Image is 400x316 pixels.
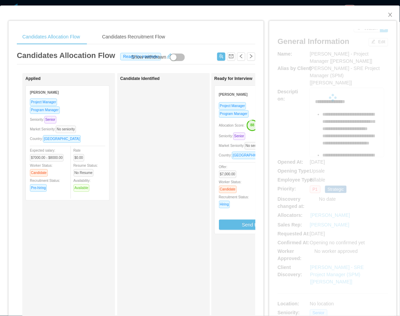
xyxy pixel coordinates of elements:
div: Candidates Recruitment Flow [97,29,171,45]
span: Allocation Score: [219,124,245,127]
span: Candidate [30,169,48,177]
span: Rate [74,149,87,160]
span: Offer: [219,165,239,176]
button: icon: right [247,52,255,61]
button: icon: edit [164,52,175,59]
h1: Ready for Interview [214,76,311,81]
span: Program Manager [30,106,60,114]
button: icon: mail [227,52,235,61]
span: Worker Status: [219,180,242,191]
span: Senior [44,116,56,124]
span: Market Seniority: [219,144,268,148]
span: Seniority: [219,134,248,138]
span: Pre-hiring [30,184,47,192]
h1: Applied [25,76,122,81]
span: [GEOGRAPHIC_DATA] [232,152,270,159]
span: Worker Status: [30,164,53,175]
span: Seniority: [30,118,59,121]
span: Program Manager [219,110,249,118]
span: Expected salary: [30,149,66,160]
span: Recruitment Status: [30,179,60,190]
button: Close [381,5,400,25]
span: Resume Status: [74,164,98,175]
span: No seniority [245,142,265,150]
span: Market Seniority: [30,127,79,131]
span: Availability: [74,179,92,190]
article: Candidates Allocation Flow [17,50,115,61]
span: Senior [233,132,245,140]
span: Ready for interview [120,53,161,60]
i: icon: close [388,12,393,17]
span: Project Manager [30,98,57,106]
span: [GEOGRAPHIC_DATA] [43,135,81,143]
h1: Candidate Identified [120,76,216,81]
span: No seniority [56,126,76,133]
span: No Resume [74,169,94,177]
div: Candidates Allocation Flow [17,29,86,45]
button: 88 [245,119,258,130]
div: Show withdrawn [131,54,166,61]
button: Send to sales [219,220,294,230]
text: 88 [251,123,255,127]
span: Country: [30,137,84,141]
span: $7,000.00 [219,171,236,178]
strong: [PERSON_NAME] [219,93,248,96]
span: $0.00 [74,154,84,162]
button: icon: usergroup-add [217,52,225,61]
button: icon: left [237,52,245,61]
span: Candidate [219,186,237,193]
span: $7000.00 - $8000.00 [30,154,64,162]
span: Country: [219,153,273,157]
span: Recruitment Status: [219,195,249,206]
span: Hiring [219,201,230,208]
span: Project Manager [219,102,246,110]
span: Available [74,184,89,192]
strong: [PERSON_NAME] [30,91,59,94]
